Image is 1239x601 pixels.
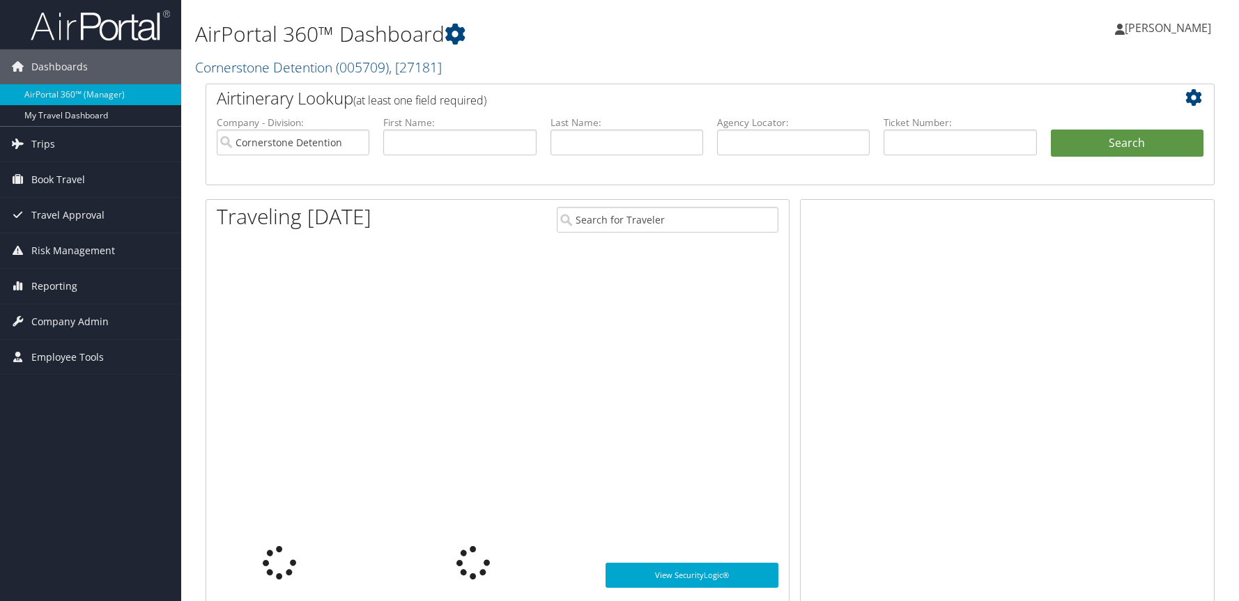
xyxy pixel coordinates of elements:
[606,563,779,588] a: View SecurityLogic®
[383,116,536,130] label: First Name:
[31,340,104,375] span: Employee Tools
[551,116,703,130] label: Last Name:
[31,304,109,339] span: Company Admin
[31,49,88,84] span: Dashboards
[336,58,389,77] span: ( 005709 )
[1125,20,1211,36] span: [PERSON_NAME]
[31,162,85,197] span: Book Travel
[353,93,486,108] span: (at least one field required)
[31,269,77,304] span: Reporting
[31,198,105,233] span: Travel Approval
[195,19,882,49] h1: AirPortal 360™ Dashboard
[1115,7,1225,49] a: [PERSON_NAME]
[884,116,1036,130] label: Ticket Number:
[557,207,779,233] input: Search for Traveler
[389,58,442,77] span: , [ 27181 ]
[1051,130,1203,157] button: Search
[31,233,115,268] span: Risk Management
[217,202,371,231] h1: Traveling [DATE]
[217,86,1120,110] h2: Airtinerary Lookup
[31,127,55,162] span: Trips
[31,9,170,42] img: airportal-logo.png
[717,116,870,130] label: Agency Locator:
[195,58,442,77] a: Cornerstone Detention
[217,116,369,130] label: Company - Division:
